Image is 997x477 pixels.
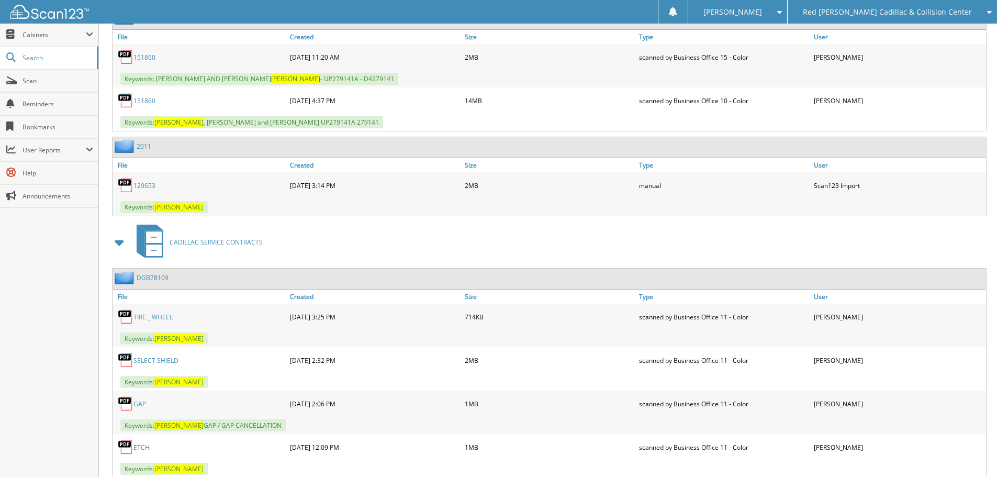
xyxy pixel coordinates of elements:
span: [PERSON_NAME] [154,421,204,430]
a: Created [287,158,462,172]
span: Red [PERSON_NAME] Cadillac & Collision Center [803,9,972,15]
a: ETCH [133,443,150,452]
a: File [113,290,287,304]
span: Reminders [23,99,93,108]
span: Cabinets [23,30,86,39]
div: manual [636,175,811,196]
span: Keywords: [120,376,208,388]
div: scanned by Business Office 10 - Color [636,90,811,111]
span: [PERSON_NAME] [154,203,204,212]
span: CADILLAC SERVICE CONTRACTS [170,238,263,247]
span: [PERSON_NAME] [154,378,204,386]
span: Announcements [23,192,93,201]
a: User [811,30,986,44]
a: Type [636,30,811,44]
a: 151860 [133,96,155,105]
div: scanned by Business Office 11 - Color [636,306,811,327]
span: [PERSON_NAME] [154,334,204,343]
div: [DATE] 2:06 PM [287,393,462,414]
div: [DATE] 12:09 PM [287,437,462,458]
span: Bookmarks [23,123,93,131]
span: Help [23,169,93,178]
div: [PERSON_NAME] [811,306,986,327]
div: [PERSON_NAME] [811,437,986,458]
div: 1MB [462,437,637,458]
a: SELECT SHIELD [133,356,178,365]
a: File [113,158,287,172]
a: DGB78109 [137,273,169,282]
a: User [811,290,986,304]
div: [DATE] 2:32 PM [287,350,462,371]
a: 151860 [133,53,155,62]
div: 714KB [462,306,637,327]
img: PDF.png [118,93,133,108]
span: Keywords: GAP / GAP CANCELLATION [120,419,286,431]
span: User Reports [23,146,86,154]
a: Type [636,158,811,172]
img: PDF.png [118,309,133,325]
div: 2MB [462,175,637,196]
img: PDF.png [118,49,133,65]
div: 1MB [462,393,637,414]
a: Type [636,290,811,304]
a: Size [462,30,637,44]
div: scanned by Business Office 11 - Color [636,393,811,414]
a: TIRE _ WHEEL [133,313,173,321]
span: [PERSON_NAME] [154,118,204,127]
div: [DATE] 4:37 PM [287,90,462,111]
span: [PERSON_NAME] [703,9,762,15]
a: Created [287,30,462,44]
span: [PERSON_NAME] [271,74,320,83]
a: 129653 [133,181,155,190]
div: [PERSON_NAME] [811,90,986,111]
span: Keywords: [120,201,208,213]
span: Keywords: , [PERSON_NAME] and [PERSON_NAME] UP279141A 279141 [120,116,383,128]
a: Created [287,290,462,304]
img: folder2.png [115,271,137,284]
div: [DATE] 3:14 PM [287,175,462,196]
div: Scan123 Import [811,175,986,196]
div: [PERSON_NAME] [811,47,986,68]
div: scanned by Business Office 15 - Color [636,47,811,68]
div: 14MB [462,90,637,111]
img: PDF.png [118,439,133,455]
iframe: Chat Widget [945,427,997,477]
img: PDF.png [118,396,133,412]
a: Size [462,158,637,172]
img: scan123-logo-white.svg [10,5,89,19]
span: Search [23,53,92,62]
a: 2011 [137,142,151,151]
a: CADILLAC SERVICE CONTRACTS [130,221,263,263]
div: [PERSON_NAME] [811,350,986,371]
div: scanned by Business Office 11 - Color [636,350,811,371]
img: folder2.png [115,140,137,153]
div: [DATE] 3:25 PM [287,306,462,327]
img: PDF.png [118,178,133,193]
img: PDF.png [118,352,133,368]
div: 2MB [462,47,637,68]
a: User [811,158,986,172]
div: scanned by Business Office 11 - Color [636,437,811,458]
a: File [113,30,287,44]
span: Keywords: [120,463,208,475]
a: Size [462,290,637,304]
span: [PERSON_NAME] [154,464,204,473]
div: [DATE] 11:20 AM [287,47,462,68]
span: Scan [23,76,93,85]
a: GAP [133,400,146,408]
span: Keywords: [120,332,208,345]
span: Keywords: [PERSON_NAME] AND [PERSON_NAME] - UP279141A - D4279141 [120,73,398,85]
div: [PERSON_NAME] [811,393,986,414]
div: 2MB [462,350,637,371]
